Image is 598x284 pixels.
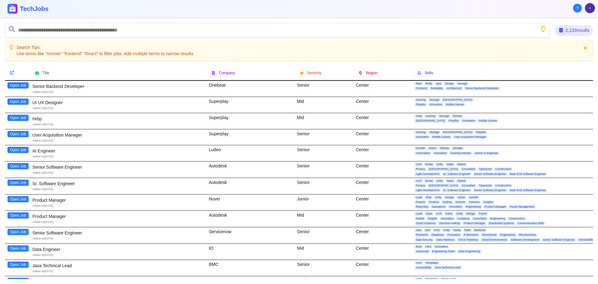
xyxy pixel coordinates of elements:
span: Unity [435,179,444,183]
span: Privacy [415,167,426,171]
span: Innovative [439,217,455,220]
span: Gaming [415,131,427,134]
span: Solr [424,229,431,232]
button: Open Job [7,196,29,202]
span: Innovative [461,119,476,123]
span: Java Technical Lead [434,266,461,269]
button: Open Job [7,131,29,137]
span: Innovative [446,233,461,237]
span: Analytical [456,217,471,220]
button: Open Job [7,278,29,284]
div: Center [353,97,412,113]
span: Risk [425,196,433,199]
span: English [427,217,439,220]
span: Unity [455,212,464,215]
div: Senior Backend Developer [32,83,204,89]
span: Rust [415,245,423,248]
span: Vision [427,147,437,150]
span: ? [576,5,579,11]
div: Senior [295,260,354,276]
span: Sales [444,212,454,215]
span: Design [444,196,455,199]
button: Open Job [7,212,29,219]
span: Communication skills [516,222,545,225]
div: Added on [DATE] [32,253,204,257]
div: Added on [DATE] [32,269,204,273]
div: Center [353,178,412,194]
div: Mid [295,113,354,129]
div: Added on [DATE] [32,155,204,159]
div: Product Manager [32,213,204,219]
span: Company [219,70,235,75]
span: Gaming [425,114,437,118]
span: CI/CD Pipelines [457,238,479,242]
span: Data Security [415,238,434,242]
span: Typescript [477,167,493,171]
div: Center [353,113,412,129]
span: Nosql [452,229,462,232]
div: Superplay [206,113,294,129]
div: Junior [295,195,354,211]
div: Nuvei [206,195,294,211]
span: Partner [452,114,463,118]
span: Software Development [510,238,540,242]
span: Storage [428,98,441,102]
span: Back End Software Engineer [509,189,547,192]
span: Region [366,70,377,75]
span: Scaling [441,200,453,204]
button: User menu [584,2,596,14]
span: Construction [508,217,526,220]
div: Senior [295,145,354,161]
button: Open Job [7,163,29,169]
div: Senior [295,227,354,243]
div: Center [353,129,412,145]
div: Center [353,244,412,260]
span: Data Engineering [457,250,482,253]
div: Added on [DATE] [32,90,204,94]
span: Storage [456,82,469,85]
span: Database [430,233,445,237]
span: Arch [415,163,423,166]
div: Hrbp [32,116,204,122]
span: R&D [415,82,423,85]
div: 2,133 results [555,25,593,35]
span: Skills [425,70,433,75]
span: Decision-making [438,222,461,225]
span: Arch [415,179,423,183]
div: Java Technical Lead [32,262,204,269]
span: Rails [463,229,472,232]
span: Emea [424,163,434,166]
span: Insights [482,200,494,204]
span: Storage [428,131,441,134]
div: Senior [295,129,354,145]
span: [GEOGRAPHIC_DATA] [442,98,473,102]
span: Apis [434,82,443,85]
span: Frontend [415,87,428,90]
div: Autodesk [206,161,294,178]
div: Superplay [206,129,294,145]
span: [GEOGRAPHIC_DATA] [428,184,459,187]
div: Added on [DATE] [32,220,204,224]
span: Team Lead [441,277,457,281]
span: Architecture [445,87,463,90]
div: Superplay [206,97,294,113]
span: Html [424,245,433,248]
span: Kubernetes [463,233,479,237]
button: Open Job [7,147,29,153]
span: Gaming [415,98,427,102]
div: Autodesk [206,211,294,227]
h1: TechJobs [20,4,121,13]
div: UI UX Designer [32,99,204,106]
span: Reliability [430,87,444,90]
span: Senior Software Engineer [473,189,507,192]
span: Microservices [518,233,537,237]
div: Product Manager [32,197,204,203]
button: Show search tips [540,26,546,32]
span: Accessibility [415,266,432,269]
div: Onebeat [206,81,294,97]
p: Search Tips: [17,44,194,51]
div: Servicenow [206,227,294,243]
span: Operations [430,205,447,209]
div: AI Engineer [32,148,204,154]
div: Mid [295,211,354,227]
